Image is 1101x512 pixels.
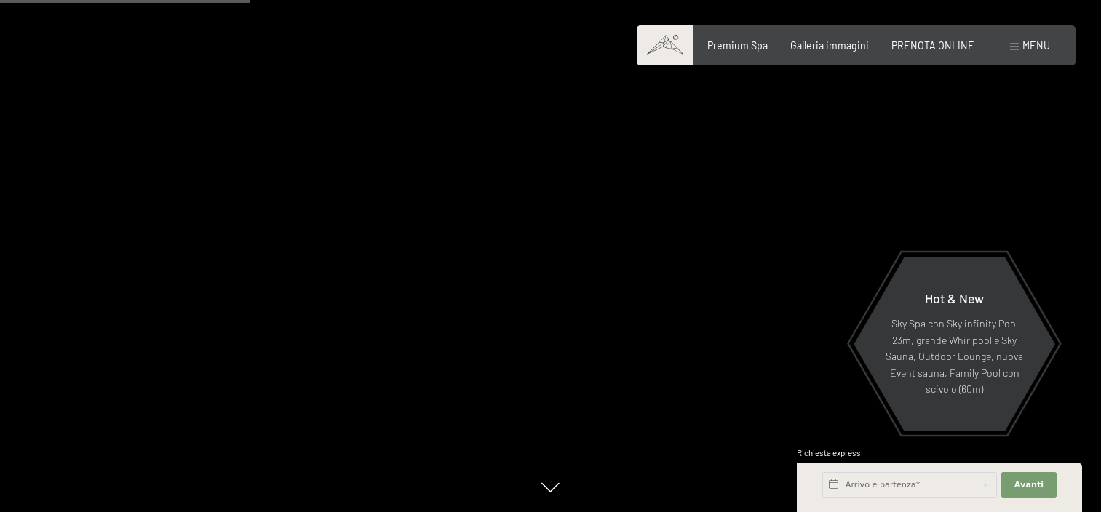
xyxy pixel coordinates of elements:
span: Avanti [1014,479,1044,491]
a: Premium Spa [707,39,768,52]
span: Menu [1022,39,1050,52]
a: Galleria immagini [790,39,869,52]
a: PRENOTA ONLINE [891,39,974,52]
span: Richiesta express [797,448,861,457]
p: Sky Spa con Sky infinity Pool 23m, grande Whirlpool e Sky Sauna, Outdoor Lounge, nuova Event saun... [885,316,1024,398]
button: Avanti [1001,472,1057,498]
a: Hot & New Sky Spa con Sky infinity Pool 23m, grande Whirlpool e Sky Sauna, Outdoor Lounge, nuova ... [853,256,1056,432]
span: Hot & New [925,290,984,306]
